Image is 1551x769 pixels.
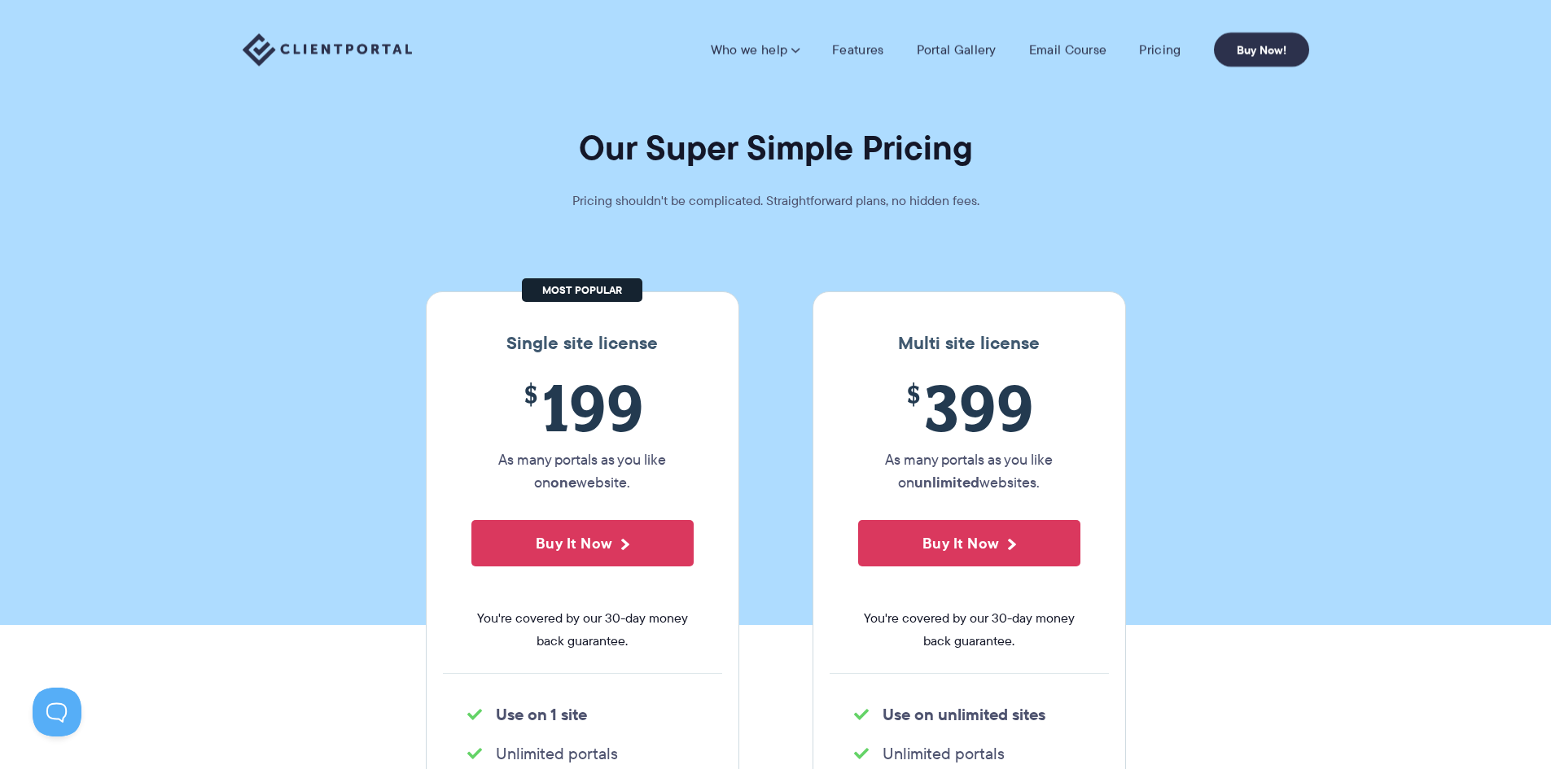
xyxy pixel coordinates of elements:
h3: Multi site license [830,333,1109,354]
span: 199 [471,370,694,444]
p: As many portals as you like on website. [471,448,694,494]
strong: one [550,471,576,493]
li: Unlimited portals [467,742,698,765]
button: Buy It Now [471,520,694,566]
a: Features [832,42,883,58]
button: Buy It Now [858,520,1080,566]
a: Email Course [1029,42,1107,58]
strong: unlimited [914,471,979,493]
strong: Use on 1 site [496,702,587,727]
li: Unlimited portals [854,742,1084,765]
a: Pricing [1139,42,1181,58]
p: As many portals as you like on websites. [858,448,1080,494]
span: You're covered by our 30-day money back guarantee. [858,607,1080,653]
h3: Single site license [443,333,722,354]
strong: Use on unlimited sites [883,702,1045,727]
a: Who we help [711,42,800,58]
iframe: Toggle Customer Support [33,688,81,736]
a: Portal Gallery [917,42,997,58]
a: Buy Now! [1214,33,1309,67]
p: Pricing shouldn't be complicated. Straightforward plans, no hidden fees. [532,190,1020,212]
span: You're covered by our 30-day money back guarantee. [471,607,694,653]
span: 399 [858,370,1080,444]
